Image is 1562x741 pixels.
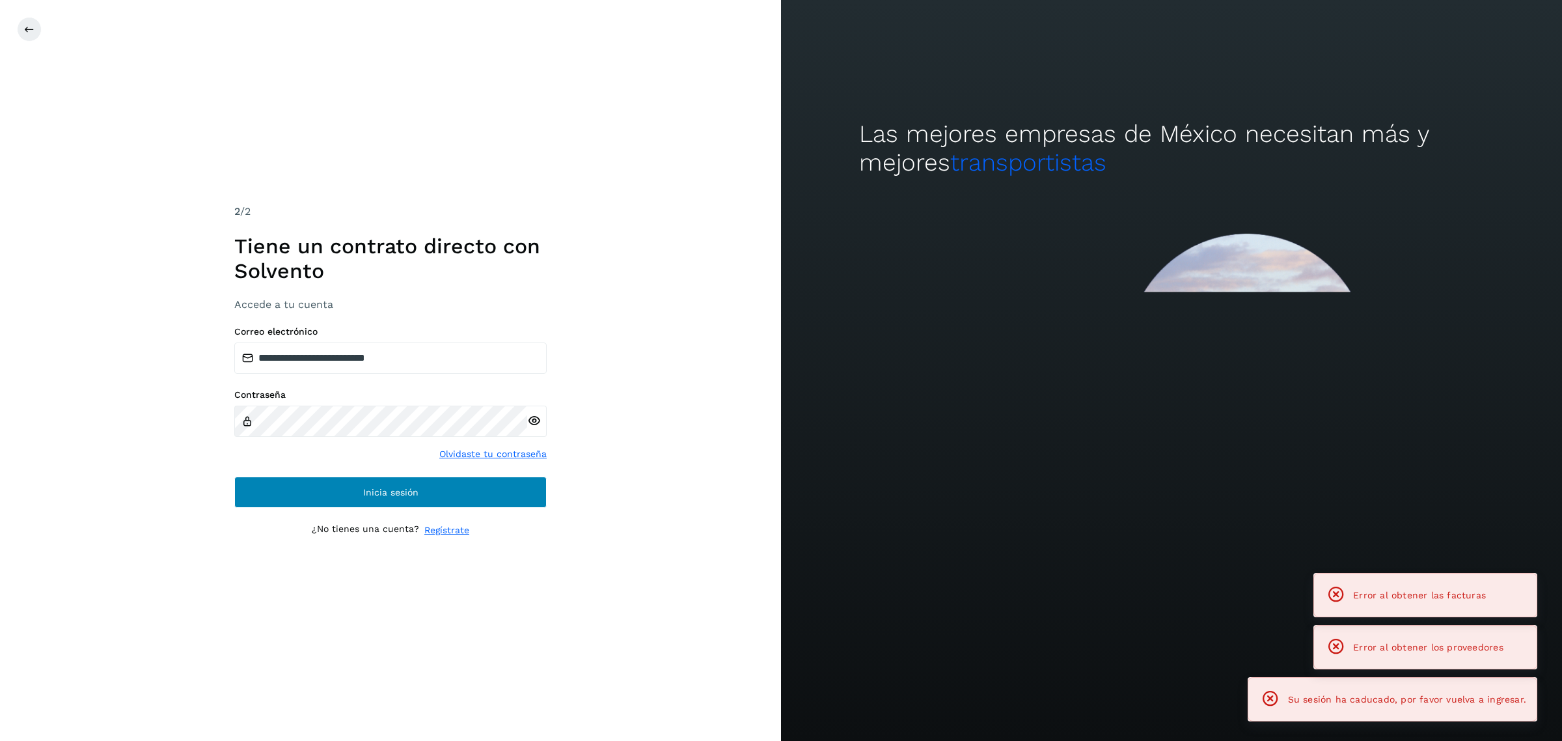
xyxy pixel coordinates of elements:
[859,120,1484,178] h2: Las mejores empresas de México necesitan más y mejores
[234,389,547,400] label: Contraseña
[1353,642,1503,652] span: Error al obtener los proveedores
[234,298,547,311] h3: Accede a tu cuenta
[234,326,547,337] label: Correo electrónico
[1288,694,1526,705] span: Su sesión ha caducado, por favor vuelva a ingresar.
[950,148,1106,176] span: transportistas
[234,205,240,217] span: 2
[363,488,418,497] span: Inicia sesión
[234,234,547,284] h1: Tiene un contrato directo con Solvento
[312,524,419,537] p: ¿No tienes una cuenta?
[234,477,547,508] button: Inicia sesión
[234,204,547,219] div: /2
[439,447,547,461] a: Olvidaste tu contraseña
[424,524,469,537] a: Regístrate
[1353,590,1486,600] span: Error al obtener las facturas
